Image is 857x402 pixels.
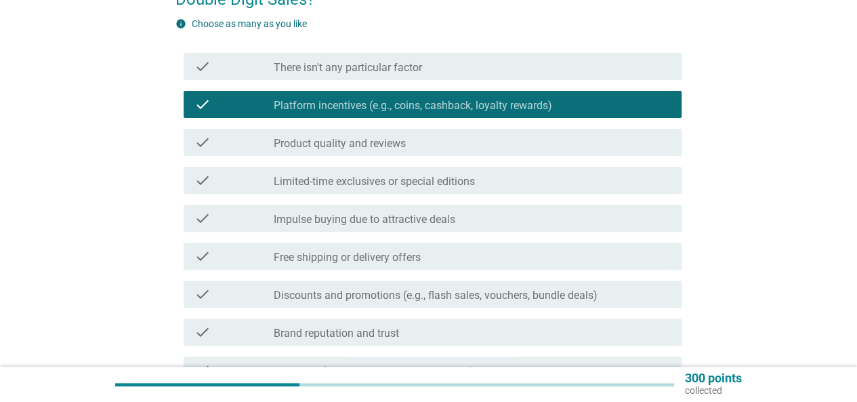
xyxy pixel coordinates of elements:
label: Limited-time exclusives or special editions [274,175,475,188]
label: Platform incentives (e.g., coins, cashback, loyalty rewards) [274,99,552,113]
i: check [194,96,211,113]
label: There isn't any particular factor [274,61,422,75]
label: Impulse buying due to attractive deals [274,213,455,226]
i: check [194,324,211,340]
p: collected [685,384,742,397]
i: check [194,362,211,378]
label: Product quality and reviews [274,137,406,150]
label: Necessity (items I already planned to buy) [274,365,474,378]
i: check [194,248,211,264]
i: check [194,210,211,226]
i: check [194,172,211,188]
label: Brand reputation and trust [274,327,399,340]
i: info [175,18,186,29]
p: 300 points [685,372,742,384]
i: check [194,58,211,75]
i: check [194,134,211,150]
i: check [194,286,211,302]
label: Free shipping or delivery offers [274,251,421,264]
label: Choose as many as you like [192,18,307,29]
label: Discounts and promotions (e.g., flash sales, vouchers, bundle deals) [274,289,598,302]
